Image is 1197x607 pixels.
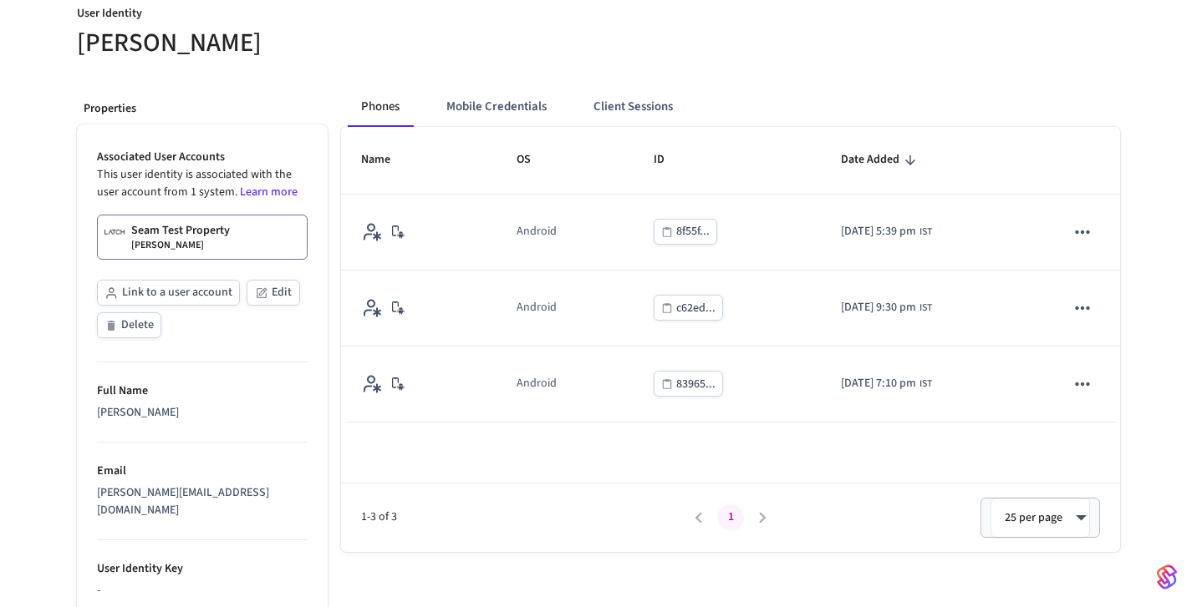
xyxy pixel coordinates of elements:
img: SeamLogoGradient.69752ec5.svg [1157,564,1177,590]
span: [DATE] 7:10 pm [841,375,916,392]
nav: pagination navigation [683,504,778,531]
button: Phones [348,87,413,127]
p: Email [97,463,308,480]
div: Android [517,375,557,392]
p: User Identity Key [97,560,308,578]
div: Android [517,299,557,316]
button: Delete [97,312,161,338]
h5: [PERSON_NAME] [77,26,588,60]
span: ID [654,147,686,173]
span: 1-3 of 3 [361,508,683,526]
p: This user identity is associated with the user account from 1 system. [97,166,308,201]
p: Associated User Accounts [97,149,308,166]
span: [DATE] 9:30 pm [841,299,916,316]
button: Edit [247,280,300,306]
div: c62ed... [676,298,716,319]
img: Latch Building Logo [104,222,125,242]
div: Android [517,223,557,240]
a: Learn more [240,184,298,200]
span: IST [919,225,932,240]
p: User Identity [77,5,588,26]
span: IST [919,377,932,392]
button: page 1 [717,504,744,531]
a: Seam Test Property[PERSON_NAME] [97,215,308,260]
span: IST [919,301,932,316]
p: Full Name [97,382,308,400]
div: Asia/Calcutta [841,375,932,392]
button: 83965... [654,371,723,397]
p: [PERSON_NAME] [131,239,204,252]
div: [PERSON_NAME][EMAIL_ADDRESS][DOMAIN_NAME] [97,484,308,519]
span: OS [517,147,553,173]
button: c62ed... [654,295,723,321]
table: sticky table [341,127,1120,422]
p: Seam Test Property [131,222,230,239]
span: [DATE] 5:39 pm [841,223,916,240]
button: Client Sessions [580,87,686,127]
button: Mobile Credentials [433,87,560,127]
button: 8f55f... [654,219,717,245]
div: Asia/Calcutta [841,299,932,316]
div: 8f55f... [676,221,710,242]
div: Asia/Calcutta [841,223,932,240]
span: Name [361,147,412,173]
div: 25 per page [991,498,1090,538]
div: 83965... [676,374,716,395]
p: Properties [84,100,321,118]
button: Link to a user account [97,280,240,306]
div: [PERSON_NAME] [97,404,308,422]
div: - [97,582,308,599]
span: Date Added [841,147,921,173]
